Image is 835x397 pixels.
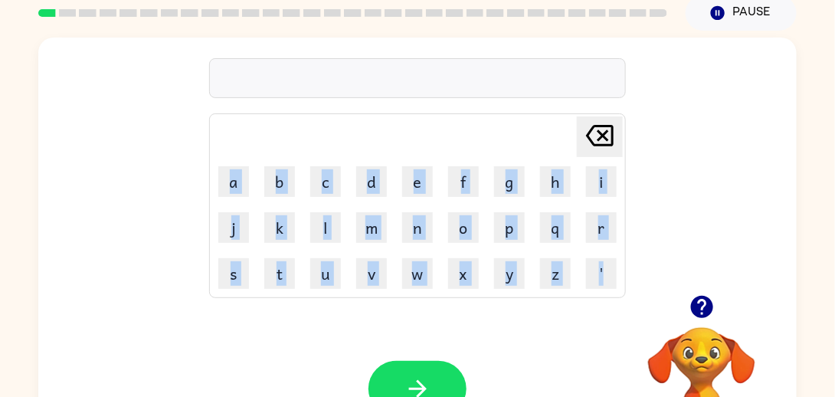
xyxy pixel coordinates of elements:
button: w [402,258,433,289]
button: q [540,212,571,243]
button: ' [586,258,617,289]
button: a [218,166,249,197]
button: n [402,212,433,243]
button: s [218,258,249,289]
button: v [356,258,387,289]
button: x [448,258,479,289]
button: y [494,258,525,289]
button: m [356,212,387,243]
button: c [310,166,341,197]
button: l [310,212,341,243]
button: p [494,212,525,243]
button: i [586,166,617,197]
button: g [494,166,525,197]
button: k [264,212,295,243]
button: d [356,166,387,197]
button: j [218,212,249,243]
button: t [264,258,295,289]
button: f [448,166,479,197]
button: u [310,258,341,289]
button: b [264,166,295,197]
button: e [402,166,433,197]
button: z [540,258,571,289]
button: h [540,166,571,197]
button: r [586,212,617,243]
button: o [448,212,479,243]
